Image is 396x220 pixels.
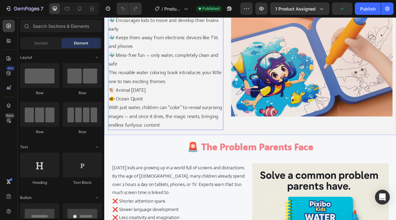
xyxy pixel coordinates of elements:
[41,5,43,12] p: 7
[20,55,32,60] span: Layout
[74,40,88,46] span: Element
[164,6,181,12] span: Product Page - [DATE] 16:18:39
[105,157,266,172] strong: 🚨 The Problem Parents Face
[104,17,396,220] iframe: Design area
[34,40,48,46] span: Section
[161,6,163,12] span: /
[20,180,59,185] div: Heading
[63,129,102,135] div: Row
[5,87,151,109] p: 🐮 Animal [DATE] 🐠 Ocean Quest
[6,66,15,71] div: 450
[92,193,102,203] span: Toggle open
[20,90,59,96] div: Row
[63,90,102,96] div: Row
[20,144,28,150] span: Text
[360,6,376,12] div: Publish
[5,113,15,118] div: Beta
[63,180,102,185] div: Text Block
[92,142,102,152] span: Toggle open
[20,195,32,201] span: Button
[375,190,390,205] div: Open Intercom Messenger
[275,6,316,12] span: 1 product assigned
[2,2,46,15] button: 7
[117,2,142,15] div: Undo/Redo
[20,20,102,32] input: Search Sections & Elements
[355,2,381,15] button: Publish
[5,109,151,143] p: With just water, children can “color” to reveal surprising images — and once it dries, the magic ...
[202,6,219,11] span: Published
[270,2,329,15] button: 1 product assigned
[20,129,59,135] div: Row
[5,65,151,87] p: This reusable water coloring book introduces your little one to two exciting themes:
[92,53,102,62] span: Toggle open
